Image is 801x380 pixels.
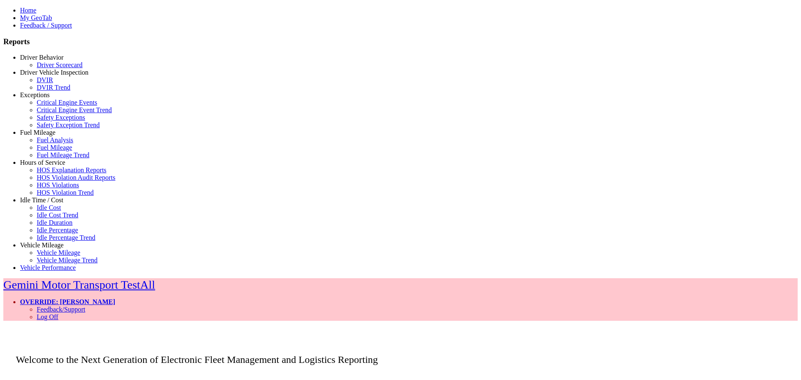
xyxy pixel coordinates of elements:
[37,234,95,241] a: Idle Percentage Trend
[37,211,78,219] a: Idle Cost Trend
[20,91,50,98] a: Exceptions
[37,189,94,196] a: HOS Violation Trend
[3,37,798,46] h3: Reports
[37,61,83,68] a: Driver Scorecard
[20,54,63,61] a: Driver Behavior
[20,7,36,14] a: Home
[37,226,78,234] a: Idle Percentage
[37,166,106,174] a: HOS Explanation Reports
[3,278,155,291] a: Gemini Motor Transport TestAll
[20,129,55,136] a: Fuel Mileage
[20,14,52,21] a: My GeoTab
[20,196,63,204] a: Idle Time / Cost
[37,99,97,106] a: Critical Engine Events
[37,106,112,113] a: Critical Engine Event Trend
[37,84,70,91] a: DVIR Trend
[37,181,79,189] a: HOS Violations
[20,69,88,76] a: Driver Vehicle Inspection
[20,298,115,305] a: OVERRIDE: [PERSON_NAME]
[20,242,63,249] a: Vehicle Mileage
[20,264,76,271] a: Vehicle Performance
[37,313,58,320] a: Log Off
[37,136,73,143] a: Fuel Analysis
[37,306,85,313] a: Feedback/Support
[37,144,72,151] a: Fuel Mileage
[20,22,72,29] a: Feedback / Support
[3,342,798,365] p: Welcome to the Next Generation of Electronic Fleet Management and Logistics Reporting
[37,249,80,256] a: Vehicle Mileage
[37,76,53,83] a: DVIR
[37,121,100,128] a: Safety Exception Trend
[37,204,61,211] a: Idle Cost
[37,114,85,121] a: Safety Exceptions
[37,174,116,181] a: HOS Violation Audit Reports
[37,219,73,226] a: Idle Duration
[37,151,89,159] a: Fuel Mileage Trend
[20,159,65,166] a: Hours of Service
[37,257,98,264] a: Vehicle Mileage Trend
